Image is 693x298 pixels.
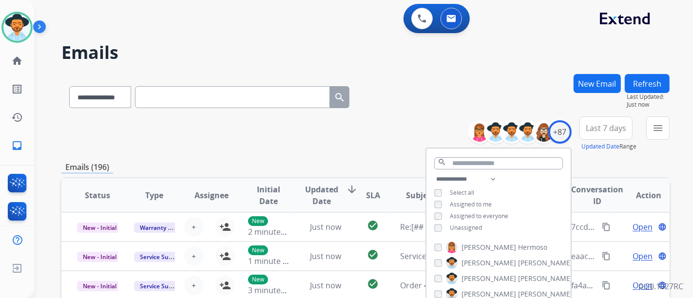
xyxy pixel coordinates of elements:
[310,222,341,232] span: Just now
[462,274,516,283] span: [PERSON_NAME]
[310,251,341,261] span: Just now
[192,250,196,262] span: +
[11,55,23,67] mat-icon: home
[581,143,619,150] button: Updated Date
[518,274,573,283] span: [PERSON_NAME]
[11,140,23,151] mat-icon: inbox
[305,184,338,207] span: Updated Date
[367,278,379,290] mat-icon: check_circle
[450,212,508,220] span: Assigned to everyone
[194,189,229,201] span: Assignee
[85,189,110,201] span: Status
[77,252,122,262] span: New - Initial
[586,126,626,130] span: Last 7 days
[658,223,667,231] mat-icon: language
[518,258,573,268] span: [PERSON_NAME]
[192,221,196,233] span: +
[602,252,611,261] mat-icon: content_copy
[134,281,190,291] span: Service Support
[633,250,653,262] span: Open
[406,189,435,201] span: Subject
[248,256,296,266] span: 1 minute ago
[61,161,113,173] p: Emails (196)
[602,223,611,231] mat-icon: content_copy
[3,14,31,41] img: avatar
[450,223,482,232] span: Unassigned
[134,252,190,262] span: Service Support
[134,223,184,233] span: Warranty Ops
[219,279,231,291] mat-icon: person_add
[625,74,670,93] button: Refresh
[219,221,231,233] mat-icon: person_add
[184,217,204,237] button: +
[627,101,670,109] span: Just now
[184,246,204,266] button: +
[192,279,196,291] span: +
[11,112,23,123] mat-icon: history
[346,184,358,195] mat-icon: arrow_downward
[574,74,621,93] button: New Email
[61,43,670,62] h2: Emails
[248,245,268,255] p: New
[613,178,670,212] th: Action
[462,258,516,268] span: [PERSON_NAME]
[310,280,341,291] span: Just now
[438,158,446,167] mat-icon: search
[400,280,573,291] span: Order 46f17eb9-9c58-4e54-9a08-a411ad0b843e
[146,189,164,201] span: Type
[366,189,380,201] span: SLA
[248,285,300,296] span: 3 minutes ago
[633,221,653,233] span: Open
[652,122,664,134] mat-icon: menu
[450,200,492,208] span: Assigned to me
[77,281,122,291] span: New - Initial
[367,249,379,261] mat-icon: check_circle
[400,251,676,261] span: Service Order c6619032-6377-4997-9df6-abd6d8b33dc2 Booked with Velofix
[658,252,667,261] mat-icon: language
[579,116,633,140] button: Last 7 days
[248,216,268,226] p: New
[639,280,683,292] p: 0.20.1027RC
[450,188,474,197] span: Select all
[248,184,289,207] span: Initial Date
[248,275,268,284] p: New
[77,223,122,233] span: New - Initial
[11,83,23,95] mat-icon: list_alt
[548,120,572,144] div: +87
[334,92,346,103] mat-icon: search
[627,93,670,101] span: Last Updated:
[219,250,231,262] mat-icon: person_add
[581,142,636,150] span: Range
[462,242,516,252] span: [PERSON_NAME]
[184,276,204,295] button: +
[518,242,547,252] span: Hermoso
[602,281,611,290] mat-icon: content_copy
[571,184,623,207] span: Conversation ID
[248,226,300,237] span: 2 minutes ago
[633,279,653,291] span: Open
[367,220,379,231] mat-icon: check_circle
